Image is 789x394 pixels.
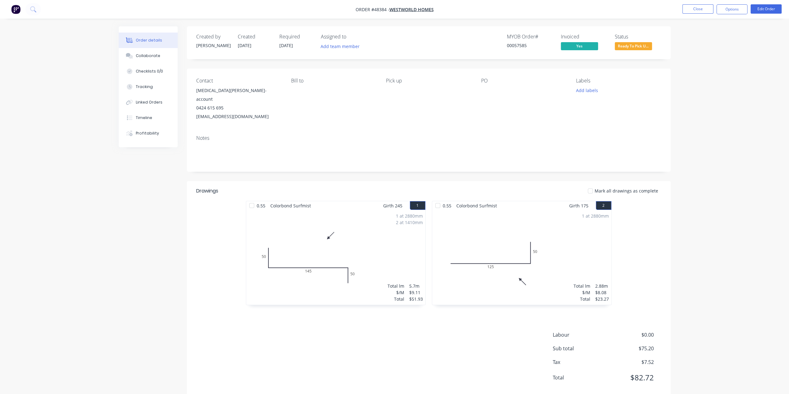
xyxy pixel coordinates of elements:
button: Profitability [119,126,178,141]
div: 1 at 2880mm [396,213,423,219]
div: Created by [196,34,230,40]
span: Girth 175 [569,201,588,210]
span: Colorbond Surfmist [454,201,499,210]
span: Labour [553,331,608,339]
div: 0424 615 695 [196,104,281,112]
div: $/M [388,289,404,296]
button: Add team member [317,42,363,51]
div: 050145501 at 2880mm2 at 1410mmTotal lm$/MTotal5.7m$9.11$51.93 [246,210,425,305]
div: 1 at 2880mm [582,213,609,219]
div: [MEDICAL_DATA][PERSON_NAME]- account0424 615 695[EMAIL_ADDRESS][DOMAIN_NAME] [196,86,281,121]
button: Add labels [573,86,601,95]
div: Drawings [196,187,218,195]
div: 00057585 [507,42,553,49]
button: Checklists 0/0 [119,64,178,79]
div: Assigned to [321,34,383,40]
div: Notes [196,135,661,141]
div: Total [574,296,590,302]
a: Westworld Homes [389,7,434,12]
span: Total [553,374,608,381]
div: Invoiced [561,34,607,40]
div: Checklists 0/0 [136,69,163,74]
div: PO [481,78,566,84]
button: Order details [119,33,178,48]
div: Total lm [388,283,404,289]
div: $9.11 [409,289,423,296]
span: $0.00 [608,331,654,339]
div: 0125501 at 2880mmTotal lm$/MTotal2.88m$8.08$23.27 [432,210,611,305]
span: Mark all drawings as complete [595,188,658,194]
div: $8.08 [595,289,609,296]
button: Tracking [119,79,178,95]
div: Contact [196,78,281,84]
button: Options [716,4,747,14]
div: [PERSON_NAME] [196,42,230,49]
div: Required [279,34,313,40]
button: 2 [596,201,611,210]
span: $82.72 [608,372,654,383]
button: Add team member [321,42,363,51]
div: Total [388,296,404,302]
div: Order details [136,38,162,43]
span: Sub total [553,345,608,352]
span: [DATE] [238,42,251,48]
span: Yes [561,42,598,50]
div: Timeline [136,115,152,121]
div: Profitability [136,131,159,136]
button: Close [682,4,713,14]
div: $51.93 [409,296,423,302]
div: Pick up [386,78,471,84]
div: $/M [574,289,590,296]
div: Collaborate [136,53,160,59]
span: 0.55 [254,201,268,210]
div: [MEDICAL_DATA][PERSON_NAME]- account [196,86,281,104]
div: 2 at 1410mm [396,219,423,226]
span: Order #48384 - [356,7,389,12]
div: Total lm [574,283,590,289]
div: Bill to [291,78,376,84]
span: Ready To Pick U... [615,42,652,50]
button: Edit Order [751,4,782,14]
div: 2.88m [595,283,609,289]
div: 5.7m [409,283,423,289]
div: $23.27 [595,296,609,302]
button: 1 [410,201,425,210]
div: Linked Orders [136,100,162,105]
span: Colorbond Surfmist [268,201,313,210]
button: Ready To Pick U... [615,42,652,51]
div: [EMAIL_ADDRESS][DOMAIN_NAME] [196,112,281,121]
button: Timeline [119,110,178,126]
span: $75.20 [608,345,654,352]
span: [DATE] [279,42,293,48]
div: MYOB Order # [507,34,553,40]
span: Girth 245 [383,201,402,210]
div: Created [238,34,272,40]
span: 0.55 [440,201,454,210]
button: Collaborate [119,48,178,64]
button: Linked Orders [119,95,178,110]
span: $7.52 [608,358,654,366]
div: Tracking [136,84,153,90]
div: Status [615,34,661,40]
span: Tax [553,358,608,366]
div: Labels [576,78,661,84]
img: Factory [11,5,20,14]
